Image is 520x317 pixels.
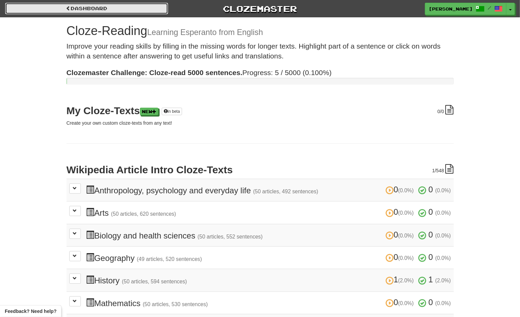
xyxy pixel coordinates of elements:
[429,230,433,239] span: 0
[385,230,416,239] span: 0
[398,255,414,261] small: (0.0%)
[67,105,454,116] h2: My Cloze-Texts
[425,3,506,15] a: [PERSON_NAME] /
[385,185,416,194] span: 0
[435,255,451,261] small: (0.0%)
[385,252,416,262] span: 0
[162,108,182,115] a: in beta
[86,208,451,217] h3: Arts
[67,41,454,61] p: Improve your reading skills by filling in the missing words for longer texts. Highlight part of a...
[86,230,451,240] h3: Biology and health sciences
[140,108,158,115] a: New
[429,298,433,307] span: 0
[398,300,414,306] small: (0.0%)
[198,234,263,240] small: (50 articles, 552 sentences)
[67,69,332,76] span: Progress: 5 / 5000 (0.100%)
[5,3,168,14] a: Dashboard
[429,185,433,194] span: 0
[437,109,440,114] span: 0
[432,164,453,174] div: /548
[147,28,263,37] small: Learning Esperanto from English
[435,278,451,283] small: (2.0%)
[143,301,208,307] small: (50 articles, 530 sentences)
[429,252,433,262] span: 0
[385,275,416,284] span: 1
[429,275,433,284] span: 1
[67,69,243,76] strong: Clozemaster Challenge: Cloze-read 5000 sentences.
[435,188,451,193] small: (0.0%)
[385,207,416,216] span: 0
[67,164,454,175] h2: Wikipedia Article Intro Cloze-Texts
[86,253,451,263] h3: Geography
[435,233,451,239] small: (0.0%)
[435,210,451,216] small: (0.0%)
[137,256,202,262] small: (49 articles, 520 sentences)
[67,24,454,38] h1: Cloze-Reading
[86,185,451,195] h3: Anthropology, psychology and everyday life
[178,3,341,15] a: Clozemaster
[398,233,414,239] small: (0.0%)
[432,168,435,173] span: 1
[86,275,451,285] h3: History
[111,211,176,217] small: (50 articles, 620 sentences)
[67,120,454,126] p: Create your own custom cloze-texts from any text!
[5,308,56,315] span: Open feedback widget
[429,207,433,216] span: 0
[437,105,453,115] div: /0
[86,298,451,308] h3: Mathematics
[398,278,414,283] small: (2.0%)
[122,279,187,284] small: (50 articles, 594 sentences)
[385,298,416,307] span: 0
[429,6,473,12] span: [PERSON_NAME]
[398,210,414,216] small: (0.0%)
[435,300,451,306] small: (0.0%)
[253,189,318,194] small: (50 articles, 492 sentences)
[488,5,491,10] span: /
[398,188,414,193] small: (0.0%)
